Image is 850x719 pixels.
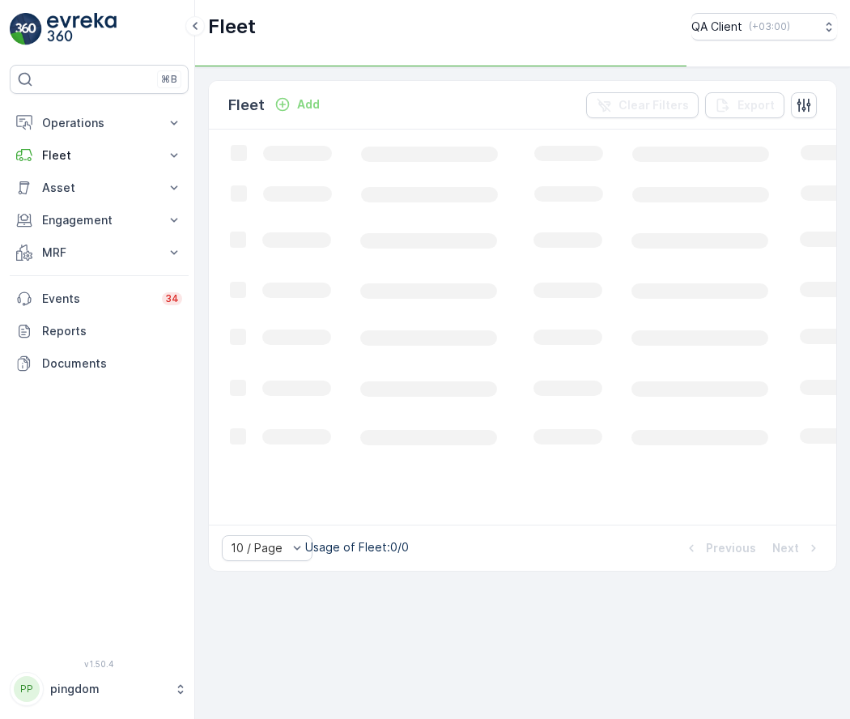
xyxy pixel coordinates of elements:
[705,92,784,118] button: Export
[10,283,189,315] a: Events34
[749,20,790,33] p: ( +03:00 )
[706,540,756,556] p: Previous
[10,315,189,347] a: Reports
[10,139,189,172] button: Fleet
[42,291,152,307] p: Events
[297,96,320,113] p: Add
[208,14,256,40] p: Fleet
[737,97,775,113] p: Export
[772,540,799,556] p: Next
[42,180,156,196] p: Asset
[10,204,189,236] button: Engagement
[268,95,326,114] button: Add
[42,212,156,228] p: Engagement
[42,245,156,261] p: MRF
[47,13,117,45] img: logo_light-DOdMpM7g.png
[771,538,823,558] button: Next
[10,236,189,269] button: MRF
[161,73,177,86] p: ⌘B
[228,94,265,117] p: Fleet
[42,323,182,339] p: Reports
[618,97,689,113] p: Clear Filters
[10,172,189,204] button: Asset
[10,13,42,45] img: logo
[586,92,699,118] button: Clear Filters
[691,19,742,35] p: QA Client
[10,659,189,669] span: v 1.50.4
[691,13,837,40] button: QA Client(+03:00)
[42,355,182,372] p: Documents
[10,347,189,380] a: Documents
[165,292,179,305] p: 34
[42,115,156,131] p: Operations
[682,538,758,558] button: Previous
[42,147,156,164] p: Fleet
[305,539,409,555] p: Usage of Fleet : 0/0
[10,672,189,706] button: PPpingdom
[10,107,189,139] button: Operations
[14,676,40,702] div: PP
[50,681,166,697] p: pingdom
